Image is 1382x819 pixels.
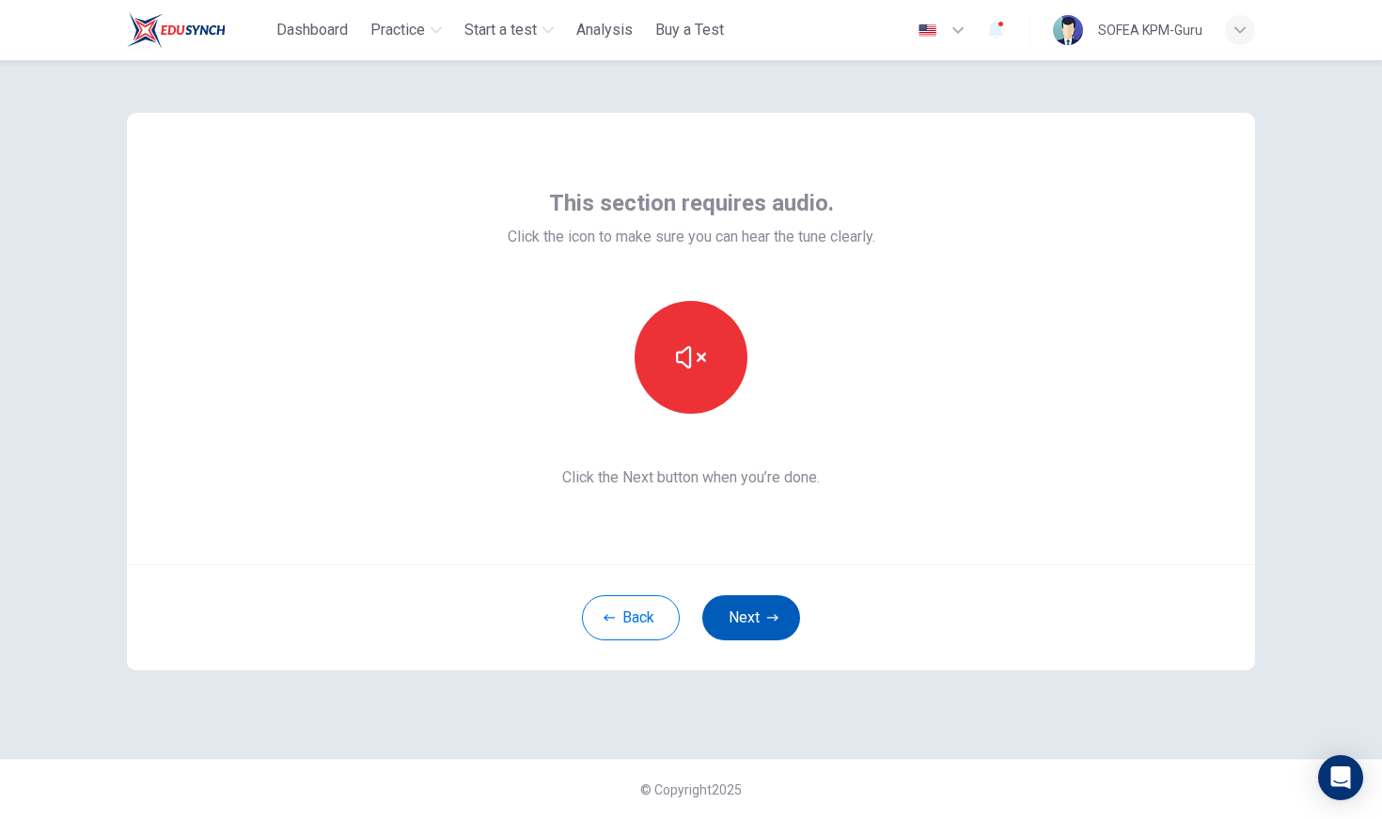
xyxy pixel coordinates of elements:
img: ELTC logo [127,11,226,49]
span: © Copyright 2025 [640,782,742,797]
span: Dashboard [276,19,348,41]
button: Analysis [569,13,640,47]
span: Click the icon to make sure you can hear the tune clearly. [508,226,875,248]
a: ELTC logo [127,11,269,49]
div: SOFEA KPM-Guru [1098,19,1202,41]
span: Click the Next button when you’re done. [508,466,875,489]
button: Dashboard [269,13,355,47]
img: Profile picture [1053,15,1083,45]
span: Analysis [576,19,633,41]
button: Start a test [457,13,561,47]
button: Buy a Test [648,13,731,47]
button: Back [582,595,680,640]
span: This section requires audio. [549,188,834,218]
img: en [916,24,939,38]
button: Practice [363,13,449,47]
span: Start a test [464,19,537,41]
button: Next [702,595,800,640]
span: Buy a Test [655,19,724,41]
div: Open Intercom Messenger [1318,755,1363,800]
span: Practice [370,19,425,41]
